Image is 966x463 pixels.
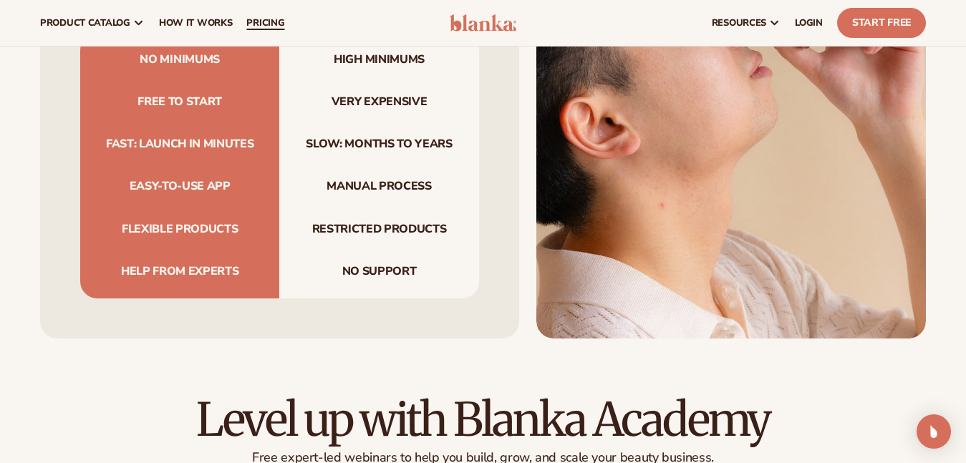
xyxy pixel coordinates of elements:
span: Help from experts [80,250,279,298]
span: Flexible products [80,208,279,250]
div: Open Intercom Messenger [917,414,951,449]
span: Easy-to-use app [80,165,279,208]
a: Start Free [837,8,926,38]
span: No support [279,250,478,298]
span: Manual process [279,165,478,208]
span: Restricted products [279,208,478,250]
span: Fast: launch in minutes [80,123,279,165]
h2: Level up with Blanka Academy [40,396,926,444]
span: Very expensive [279,81,478,123]
img: logo [450,14,517,31]
span: Slow: months to years [279,123,478,165]
span: How It Works [159,17,233,29]
span: No minimums [80,33,279,81]
span: product catalog [40,17,130,29]
span: pricing [246,17,284,29]
span: LOGIN [795,17,823,29]
span: Free to start [80,81,279,123]
span: resources [712,17,766,29]
span: High minimums [279,33,478,81]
